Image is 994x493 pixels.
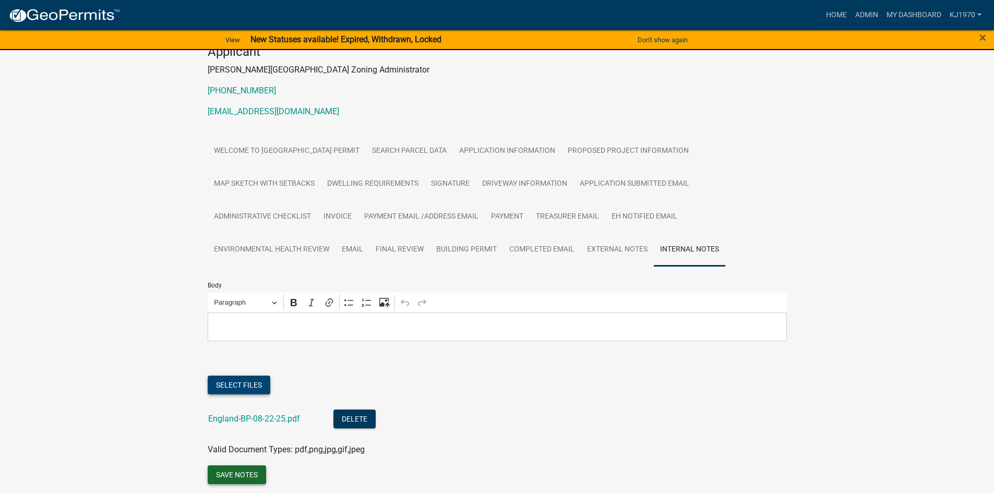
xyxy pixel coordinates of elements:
[208,376,270,394] button: Select files
[605,200,684,234] a: EH Notified Email
[208,44,787,59] h4: Applicant
[476,167,573,201] a: Driveway Information
[945,5,986,25] a: kj1970
[208,414,300,424] a: England-BP-08-22-25.pdf
[208,86,276,95] a: [PHONE_NUMBER]
[366,135,453,168] a: Search Parcel Data
[358,200,485,234] a: Payment Email /Address Email
[333,410,376,428] button: Delete
[208,293,787,312] div: Editor toolbar
[573,167,696,201] a: Application Submitted Email
[208,64,787,76] p: [PERSON_NAME][GEOGRAPHIC_DATA] Zoning Administrator
[208,465,266,484] button: Save Notes
[530,200,605,234] a: Treasurer Email
[851,5,882,25] a: Admin
[208,444,365,454] span: Valid Document Types: pdf,png,jpg,gif,jpeg
[214,296,268,309] span: Paragraph
[221,31,244,49] a: View
[336,233,369,267] a: Email
[208,282,222,288] label: Body
[979,31,986,44] button: Close
[822,5,851,25] a: Home
[503,233,581,267] a: Completed Email
[369,233,430,267] a: Final Review
[485,200,530,234] a: Payment
[425,167,476,201] a: Signature
[633,31,692,49] button: Don't show again
[208,106,339,116] a: [EMAIL_ADDRESS][DOMAIN_NAME]
[209,294,281,310] button: Paragraph, Heading
[333,414,376,424] wm-modal-confirm: Delete Document
[208,135,366,168] a: Welcome to [GEOGRAPHIC_DATA] Permit
[208,200,317,234] a: Administrative Checklist
[208,233,336,267] a: Environmental Health Review
[882,5,945,25] a: My Dashboard
[453,135,561,168] a: Application Information
[208,167,321,201] a: Map Sketch with Setbacks
[317,200,358,234] a: Invoice
[561,135,695,168] a: Proposed Project Information
[208,312,787,341] div: Editor editing area: main. Press Alt+0 for help.
[250,34,441,44] strong: New Statuses available! Expired, Withdrawn, Locked
[430,233,503,267] a: Building Permit
[979,30,986,45] span: ×
[321,167,425,201] a: Dwelling Requirements
[654,233,725,267] a: Internal Notes
[581,233,654,267] a: External Notes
